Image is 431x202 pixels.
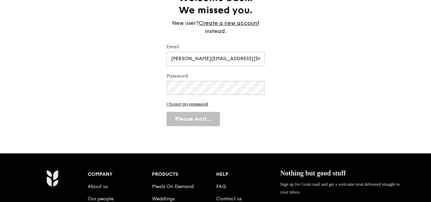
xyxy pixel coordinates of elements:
a: Meals On Demand [152,184,194,189]
a: Weddings [152,196,175,202]
a: Create a new account [199,19,259,27]
label: Password [167,73,264,80]
img: Grain [46,170,58,187]
span: instead. [205,28,226,34]
button: Please wait... [167,112,220,126]
a: About us [88,184,108,189]
div: Products [152,170,216,179]
span: New user? [172,20,199,26]
a: I forgot my password [167,102,264,106]
span: Nothing but good stuff [280,169,346,177]
div: Help [216,170,280,179]
a: Contact us [216,196,242,202]
label: Email [167,44,264,50]
span: Sign up for Grain mail and get a welcome treat delivered straight to your inbox. [280,182,400,194]
a: FAQ [216,184,226,189]
a: Our people [88,196,114,202]
div: Company [88,170,152,179]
